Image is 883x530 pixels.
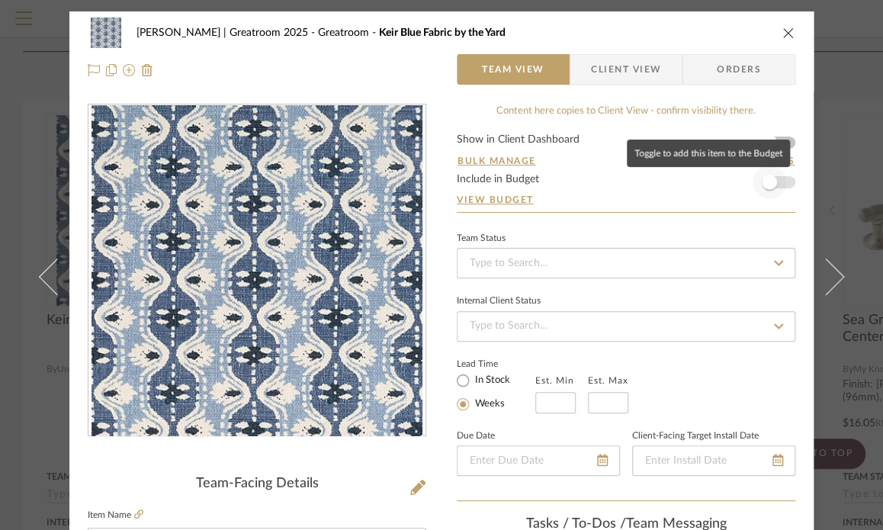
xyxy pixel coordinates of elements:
div: Team-Facing Details [88,476,426,493]
span: Keir Blue Fabric by the Yard [379,27,506,38]
label: Lead Time [457,357,535,371]
span: Client View [591,54,661,85]
div: Team Status [457,235,506,243]
button: close [782,26,795,40]
img: 6992c658-85e4-4677-aa10-d082646badb6_48x40.jpg [88,18,124,48]
div: Content here copies to Client View - confirm visibility there. [457,104,795,119]
button: Bulk Manage [457,154,537,168]
mat-radio-group: Select item type [457,371,535,413]
label: Weeks [472,397,505,411]
label: In Stock [472,374,510,387]
span: [PERSON_NAME] | Greatroom 2025 [136,27,318,38]
input: Enter Install Date [632,445,795,476]
label: Est. Max [588,375,628,386]
a: View Budget [457,194,795,206]
input: Type to Search… [457,248,795,278]
img: Remove from project [141,64,153,76]
input: Enter Due Date [457,445,620,476]
label: Client-Facing Target Install Date [632,432,759,440]
span: Greatroom [318,27,379,38]
span: Orders [700,54,778,85]
div: 0 [88,105,425,436]
div: Internal Client Status [457,297,541,305]
button: Dashboard Settings [669,154,795,168]
label: Item Name [88,509,143,522]
img: 6992c658-85e4-4677-aa10-d082646badb6_436x436.jpg [92,105,422,436]
label: Due Date [457,432,495,440]
span: Team View [482,54,544,85]
input: Type to Search… [457,311,795,342]
label: Est. Min [535,375,574,386]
